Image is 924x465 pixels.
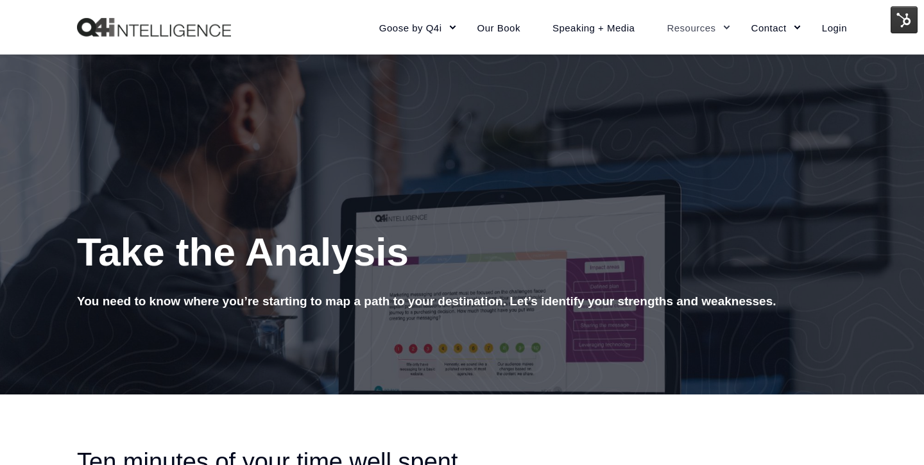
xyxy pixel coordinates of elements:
img: Q4intelligence, LLC logo [77,18,231,37]
a: Back to Home [77,18,231,37]
span: You need to know where you’re starting to map a path to your destination. Let’s identify your str... [77,294,776,308]
iframe: Chat Widget [860,403,924,465]
img: HubSpot Tools Menu Toggle [891,6,918,33]
span: Take the Analysis [77,230,409,274]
